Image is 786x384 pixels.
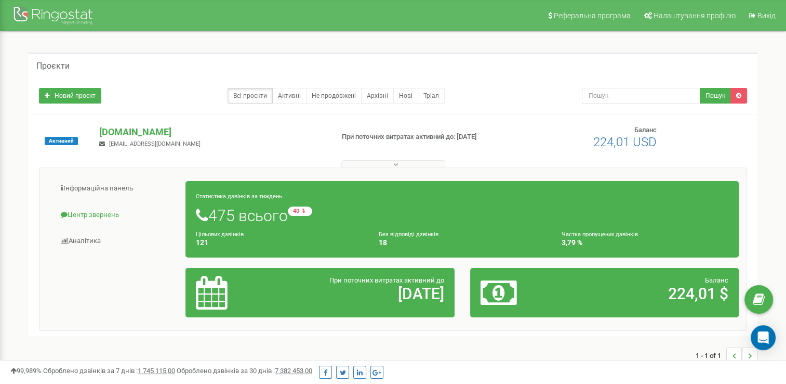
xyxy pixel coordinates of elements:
nav: ... [696,337,757,374]
span: [EMAIL_ADDRESS][DOMAIN_NAME] [109,140,201,147]
u: 1 745 115,00 [138,367,175,375]
p: [DOMAIN_NAME] [99,125,325,139]
h4: 18 [379,239,546,247]
div: Open Intercom Messenger [751,325,776,350]
a: Нові [393,88,418,104]
h2: [DATE] [284,285,444,302]
h1: 475 всього [196,207,728,224]
a: Всі проєкти [228,88,273,104]
span: Реферальна програма [554,11,631,20]
a: Не продовжені [306,88,362,104]
input: Пошук [582,88,700,104]
span: 1 - 1 of 1 [696,348,726,363]
small: Цільових дзвінків [196,231,244,238]
span: Налаштування профілю [654,11,736,20]
a: Архівні [361,88,394,104]
small: Частка пропущених дзвінків [561,231,637,238]
h4: 3,79 % [561,239,728,247]
a: Аналiтика [47,228,186,254]
a: Тріал [418,88,445,104]
span: Оброблено дзвінків за 30 днів : [177,367,312,375]
span: 99,989% [10,367,42,375]
span: Баланс [705,276,728,284]
a: Центр звернень [47,202,186,228]
span: Оброблено дзвінків за 7 днів : [43,367,175,375]
h2: 224,01 $ [568,285,728,302]
span: Активний [45,137,78,145]
a: Активні [272,88,307,104]
u: 7 382 453,00 [275,367,312,375]
a: Новий проєкт [39,88,101,104]
span: При поточних витратах активний до [329,276,444,284]
span: Вихід [757,11,776,20]
p: При поточних витратах активний до: [DATE] [342,132,507,142]
span: 224,01 USD [593,135,657,149]
button: Пошук [700,88,731,104]
h5: Проєкти [36,61,70,71]
a: Інформаційна панель [47,176,186,201]
small: -40 [288,207,312,216]
small: Статистика дзвінків за тиждень [196,193,282,200]
h4: 121 [196,239,363,247]
small: Без відповіді дзвінків [379,231,438,238]
span: Баланс [634,126,657,134]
